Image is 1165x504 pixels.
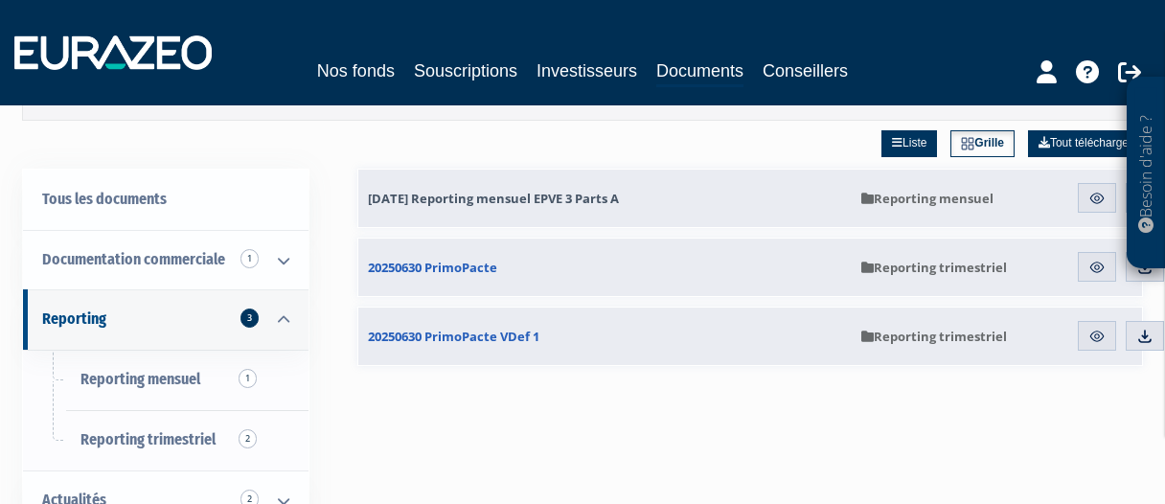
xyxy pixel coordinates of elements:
span: Reporting trimestriel [861,328,1007,345]
a: Nos fonds [317,57,395,84]
img: grid.svg [961,137,974,150]
a: Reporting trimestriel2 [23,410,308,470]
a: Reporting mensuel1 [23,350,308,410]
img: download.svg [1136,328,1154,345]
a: Reporting 3 [23,289,308,350]
span: 2 [239,429,257,448]
a: Grille [950,130,1015,157]
a: Documentation commerciale 1 [23,230,308,290]
span: 3 [240,309,259,328]
img: 1732889491-logotype_eurazeo_blanc_rvb.png [14,35,212,70]
span: [DATE] Reporting mensuel EPVE 3 Parts A [368,190,619,207]
span: Reporting trimestriel [861,259,1007,276]
a: Liste [881,130,937,157]
img: eye.svg [1088,259,1106,276]
span: 20250630 PrimoPacte VDef 1 [368,328,539,345]
p: Besoin d'aide ? [1135,87,1157,260]
span: 20250630 PrimoPacte [368,259,497,276]
img: eye.svg [1088,190,1106,207]
span: 1 [240,249,259,268]
a: Souscriptions [414,57,517,84]
span: Reporting trimestriel [80,430,216,448]
a: Investisseurs [537,57,637,84]
a: Tous les documents [23,170,308,230]
a: Documents [656,57,743,87]
span: Documentation commerciale [42,250,225,268]
a: 20250630 PrimoPacte VDef 1 [358,308,852,365]
span: Reporting [42,309,106,328]
img: eye.svg [1088,328,1106,345]
span: Reporting mensuel [80,370,200,388]
span: Reporting mensuel [861,190,994,207]
a: Conseillers [763,57,848,84]
a: Tout télécharger [1028,130,1143,157]
a: 20250630 PrimoPacte [358,239,852,296]
a: [DATE] Reporting mensuel EPVE 3 Parts A [358,170,852,227]
span: 1 [239,369,257,388]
